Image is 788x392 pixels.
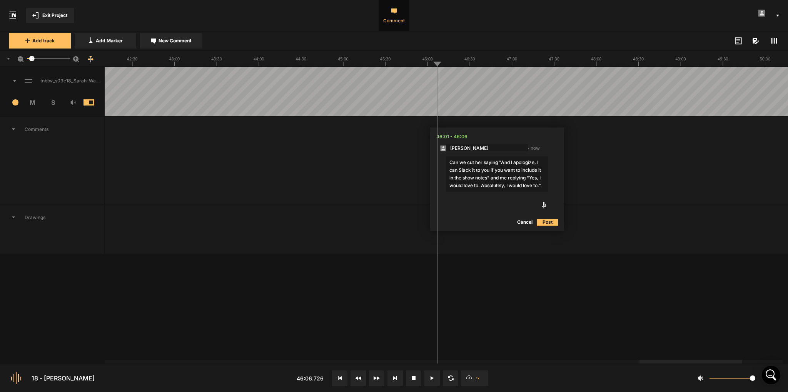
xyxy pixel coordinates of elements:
[440,144,540,152] span: · now
[760,57,770,61] text: 50:00
[42,12,67,19] span: Exit Project
[32,374,95,383] div: 18 - [PERSON_NAME]
[436,133,467,141] div: 46:01 - 46:06
[513,218,537,227] button: Cancel
[75,33,136,49] button: Add Marker
[37,77,104,84] span: tnbtw_s03e18_Sarah-Walker_v1
[422,57,433,61] text: 46:00
[26,8,74,23] button: Exit Project
[254,57,264,61] text: 44:00
[718,57,728,61] text: 49:30
[297,375,324,382] span: 46:06.726
[591,57,602,61] text: 48:00
[446,144,528,151] input: Your name
[127,57,138,61] text: 42:30
[762,366,780,384] div: Open Intercom Messenger
[43,98,63,107] span: S
[140,33,202,49] button: New Comment
[461,370,488,386] button: 1x
[380,57,391,61] text: 45:30
[464,57,475,61] text: 46:30
[537,218,558,227] button: Post
[169,57,180,61] text: 43:00
[9,33,71,49] button: Add track
[211,57,222,61] text: 43:30
[338,57,349,61] text: 45:00
[633,57,644,61] text: 48:30
[96,37,123,44] span: Add Marker
[32,37,55,44] span: Add track
[23,98,43,107] span: M
[675,57,686,61] text: 49:00
[296,57,307,61] text: 44:30
[159,37,191,44] span: New Comment
[549,57,559,61] text: 47:30
[440,145,446,151] img: anonymous.svg
[507,57,518,61] text: 47:00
